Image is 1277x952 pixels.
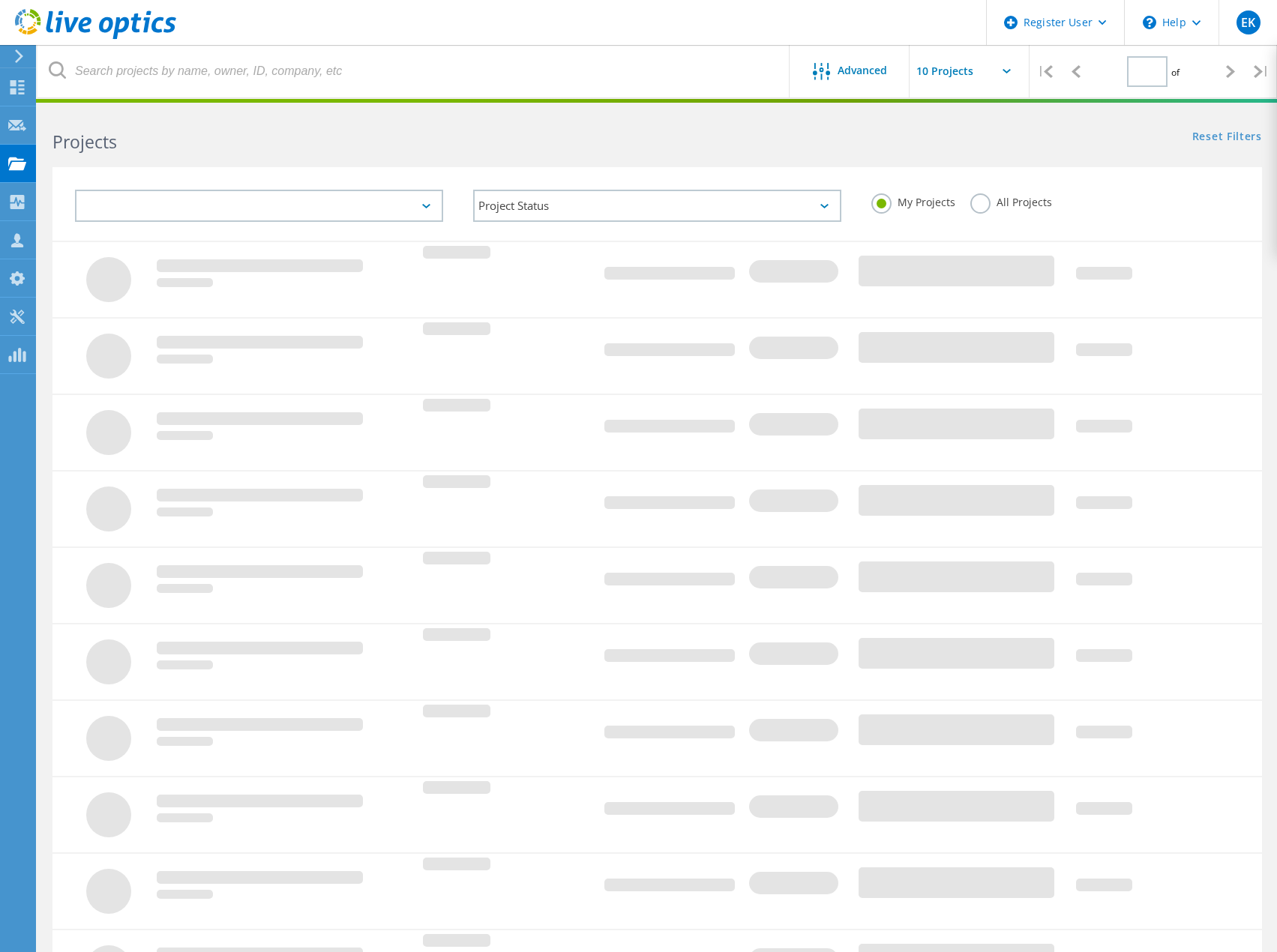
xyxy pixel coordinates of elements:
b: Projects [52,130,117,154]
svg: \n [1143,16,1156,29]
div: | [1246,45,1277,98]
span: EK [1241,16,1255,28]
a: Reset Filters [1192,131,1262,144]
input: Search projects by name, owner, ID, company, etc [37,45,790,97]
label: All Projects [970,193,1052,208]
div: | [1030,45,1060,98]
div: Project Status [473,190,841,222]
span: of [1171,66,1180,79]
a: Live Optics Dashboard [15,31,176,42]
span: Advanced [838,65,887,76]
label: My Projects [871,193,955,208]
